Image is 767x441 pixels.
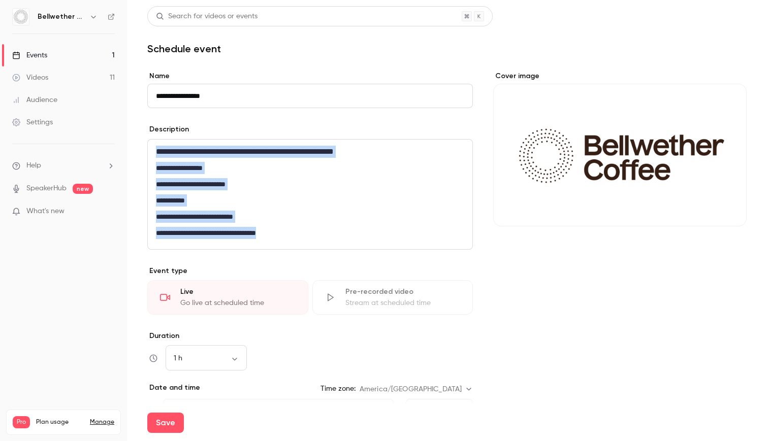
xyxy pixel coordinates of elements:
[26,160,41,171] span: Help
[90,418,114,426] a: Manage
[147,331,473,341] label: Duration
[493,71,747,226] section: Cover image
[147,383,200,393] p: Date and time
[321,384,356,394] label: Time zone:
[345,287,461,297] div: Pre-recorded video
[360,384,473,394] div: America/[GEOGRAPHIC_DATA]
[493,71,747,81] label: Cover image
[12,117,53,127] div: Settings
[180,287,296,297] div: Live
[148,140,472,249] div: editor
[103,207,115,216] iframe: Noticeable Trigger
[13,416,30,428] span: Pro
[26,206,65,217] span: What's new
[147,266,473,276] p: Event type
[312,280,473,315] div: Pre-recorded videoStream at scheduled time
[147,71,473,81] label: Name
[12,160,115,171] li: help-dropdown-opener
[38,12,85,22] h6: Bellwether Coffee
[26,183,67,194] a: SpeakerHub
[166,353,247,363] div: 1 h
[73,184,93,194] span: new
[147,43,747,55] h1: Schedule event
[147,139,473,250] section: description
[12,50,47,60] div: Events
[147,413,184,433] button: Save
[12,95,57,105] div: Audience
[147,280,308,315] div: LiveGo live at scheduled time
[345,298,461,308] div: Stream at scheduled time
[13,9,29,25] img: Bellwether Coffee
[147,124,189,134] label: Description
[180,298,296,308] div: Go live at scheduled time
[156,11,258,22] div: Search for videos or events
[36,418,84,426] span: Plan usage
[12,73,48,83] div: Videos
